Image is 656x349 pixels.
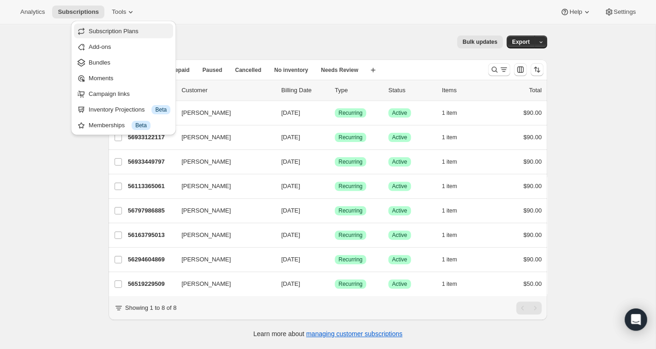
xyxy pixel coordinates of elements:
[128,231,174,240] p: 56163795013
[74,24,173,38] button: Subscription Plans
[392,256,407,263] span: Active
[274,66,308,74] span: No inventory
[89,43,111,50] span: Add-ons
[89,59,110,66] span: Bundles
[488,63,510,76] button: Search and filter results
[128,155,542,168] div: 56933449797[PERSON_NAME][DATE]SuccessRecurringSuccessActive1 item$90.00
[442,131,467,144] button: 1 item
[442,134,457,141] span: 1 item
[125,303,176,313] p: Showing 1 to 8 of 8
[181,206,231,215] span: [PERSON_NAME]
[89,28,138,35] span: Subscription Plans
[106,6,141,18] button: Tools
[442,231,457,239] span: 1 item
[281,207,300,214] span: [DATE]
[74,39,173,54] button: Add-ons
[89,90,130,97] span: Campaign links
[338,231,362,239] span: Recurring
[392,207,407,214] span: Active
[181,108,231,118] span: [PERSON_NAME]
[281,231,300,238] span: [DATE]
[176,106,268,120] button: [PERSON_NAME]
[281,86,327,95] p: Billing Date
[89,105,170,114] div: Inventory Projections
[176,252,268,267] button: [PERSON_NAME]
[366,64,380,77] button: Create new view
[392,134,407,141] span: Active
[530,63,543,76] button: Sort the results
[442,204,467,217] button: 1 item
[338,158,362,166] span: Recurring
[392,231,407,239] span: Active
[181,86,274,95] p: Customer
[338,280,362,288] span: Recurring
[442,229,467,242] button: 1 item
[58,8,99,16] span: Subscriptions
[335,86,381,95] div: Type
[281,256,300,263] span: [DATE]
[128,279,174,289] p: 56519229509
[523,109,542,116] span: $90.00
[442,86,488,95] div: Items
[442,280,457,288] span: 1 item
[281,109,300,116] span: [DATE]
[523,207,542,214] span: $90.00
[306,330,403,337] a: managing customer subscriptions
[523,183,542,189] span: $90.00
[338,207,362,214] span: Recurring
[112,8,126,16] span: Tools
[392,158,407,166] span: Active
[135,122,147,129] span: Beta
[52,6,104,18] button: Subscriptions
[599,6,641,18] button: Settings
[128,86,542,95] div: IDCustomerBilling DateTypeStatusItemsTotal
[614,8,636,16] span: Settings
[74,55,173,70] button: Bundles
[514,63,527,76] button: Customize table column order and visibility
[569,8,582,16] span: Help
[202,66,222,74] span: Paused
[442,109,457,117] span: 1 item
[442,180,467,193] button: 1 item
[442,183,457,190] span: 1 item
[176,154,268,169] button: [PERSON_NAME]
[463,38,497,46] span: Bulk updates
[442,278,467,290] button: 1 item
[512,38,530,46] span: Export
[181,279,231,289] span: [PERSON_NAME]
[338,183,362,190] span: Recurring
[457,35,503,48] button: Bulk updates
[128,278,542,290] div: 56519229509[PERSON_NAME][DATE]SuccessRecurringSuccessActive1 item$50.00
[128,229,542,242] div: 56163795013[PERSON_NAME][DATE]SuccessRecurringSuccessActive1 item$90.00
[128,180,542,193] div: 56113365061[PERSON_NAME][DATE]SuccessRecurringSuccessActive1 item$90.00
[128,157,174,166] p: 56933449797
[74,102,173,117] button: Inventory Projections
[625,308,647,331] div: Open Intercom Messenger
[235,66,261,74] span: Cancelled
[523,158,542,165] span: $90.00
[281,158,300,165] span: [DATE]
[442,106,467,119] button: 1 item
[529,86,542,95] p: Total
[181,231,231,240] span: [PERSON_NAME]
[128,131,542,144] div: 56933122117[PERSON_NAME][DATE]SuccessRecurringSuccessActive1 item$90.00
[392,280,407,288] span: Active
[281,134,300,141] span: [DATE]
[523,280,542,287] span: $50.00
[523,256,542,263] span: $90.00
[442,253,467,266] button: 1 item
[442,155,467,168] button: 1 item
[516,302,542,314] nav: Pagination
[388,86,434,95] p: Status
[442,256,457,263] span: 1 item
[176,130,268,145] button: [PERSON_NAME]
[321,66,358,74] span: Needs Review
[338,256,362,263] span: Recurring
[128,255,174,264] p: 56294604869
[74,86,173,101] button: Campaign links
[74,71,173,85] button: Moments
[176,277,268,291] button: [PERSON_NAME]
[176,179,268,194] button: [PERSON_NAME]
[392,109,407,117] span: Active
[20,8,45,16] span: Analytics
